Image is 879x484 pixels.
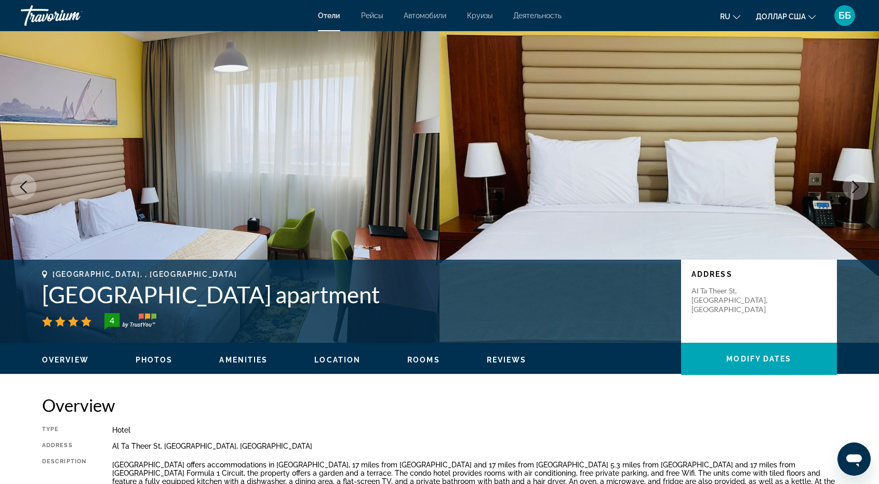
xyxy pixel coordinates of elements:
button: Amenities [219,355,268,365]
button: Reviews [487,355,527,365]
font: ББ [838,10,851,21]
span: [GEOGRAPHIC_DATA], , [GEOGRAPHIC_DATA] [52,270,237,278]
button: Next image [843,174,869,200]
span: Location [314,356,361,364]
h2: Overview [42,395,837,415]
button: Rooms [407,355,440,365]
span: Overview [42,356,89,364]
a: Рейсы [361,11,383,20]
button: Location [314,355,361,365]
a: Круизы [467,11,492,20]
div: Hotel [112,426,837,434]
font: ru [720,12,730,21]
div: Al Ta Theer St, [GEOGRAPHIC_DATA], [GEOGRAPHIC_DATA] [112,442,837,450]
p: Address [691,270,827,278]
div: Address [42,442,86,450]
div: 4 [101,314,122,327]
span: Reviews [487,356,527,364]
a: Травориум [21,2,125,29]
iframe: Кнопка запуска окна обмена сообщениями [837,442,871,476]
button: Меню пользователя [831,5,858,26]
button: Overview [42,355,89,365]
img: TrustYou guest rating badge [104,313,156,330]
a: Автомобили [404,11,446,20]
h1: [GEOGRAPHIC_DATA] apartment [42,281,671,308]
button: Photos [136,355,173,365]
button: Modify Dates [681,343,837,375]
div: Type [42,426,86,434]
span: Modify Dates [726,355,791,363]
a: Отели [318,11,340,20]
span: Amenities [219,356,268,364]
span: Photos [136,356,173,364]
button: Изменить язык [720,9,740,24]
button: Previous image [10,174,36,200]
button: Изменить валюту [756,9,816,24]
font: доллар США [756,12,806,21]
span: Rooms [407,356,440,364]
a: Деятельность [513,11,562,20]
p: Al Ta Theer St, [GEOGRAPHIC_DATA], [GEOGRAPHIC_DATA] [691,286,775,314]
